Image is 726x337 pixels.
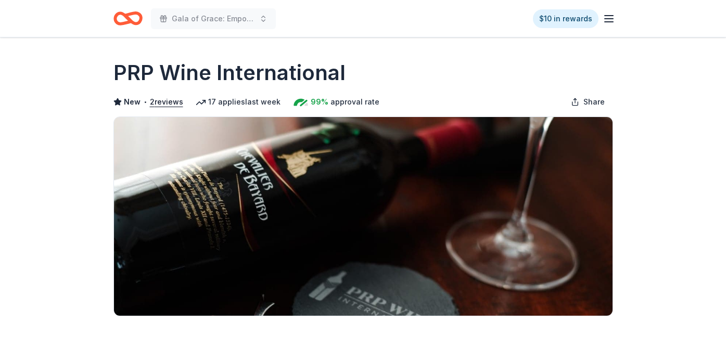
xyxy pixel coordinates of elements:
span: New [124,96,141,108]
button: Gala of Grace: Empowering Futures for El Porvenir [151,8,276,29]
span: • [143,98,147,106]
img: Image for PRP Wine International [114,117,613,316]
span: Share [583,96,605,108]
button: 2reviews [150,96,183,108]
div: 17 applies last week [196,96,281,108]
h1: PRP Wine International [113,58,346,87]
button: Share [563,92,613,112]
span: 99% [311,96,328,108]
span: Gala of Grace: Empowering Futures for El Porvenir [172,12,255,25]
a: $10 in rewards [533,9,598,28]
span: approval rate [330,96,379,108]
a: Home [113,6,143,31]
